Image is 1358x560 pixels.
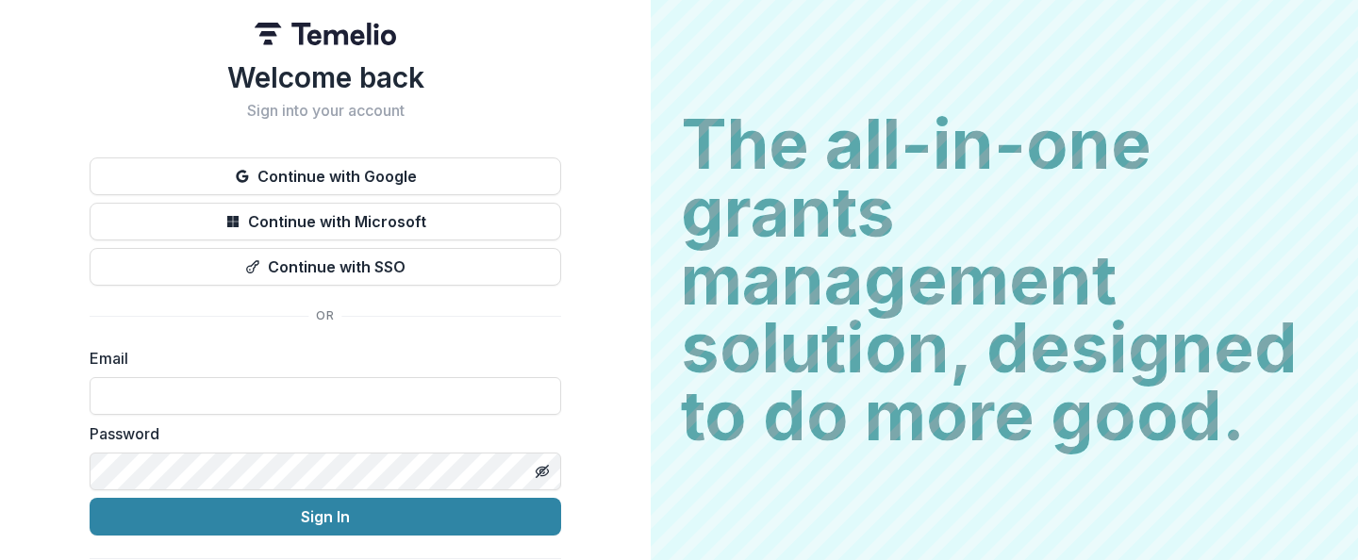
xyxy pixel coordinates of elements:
label: Password [90,422,550,445]
button: Continue with SSO [90,248,561,286]
img: Temelio [255,23,396,45]
button: Toggle password visibility [527,456,557,486]
button: Continue with Microsoft [90,203,561,240]
button: Sign In [90,498,561,535]
label: Email [90,347,550,370]
h2: Sign into your account [90,102,561,120]
h1: Welcome back [90,60,561,94]
button: Continue with Google [90,157,561,195]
